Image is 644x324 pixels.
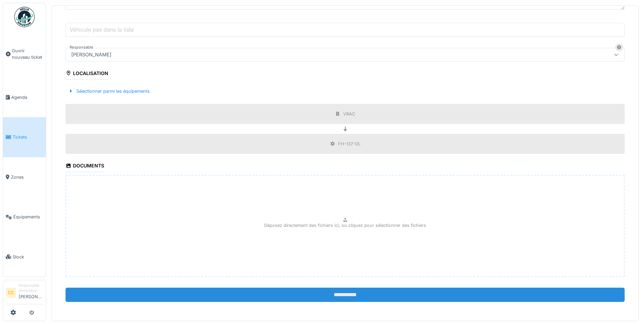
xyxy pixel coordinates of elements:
a: CC Responsable demandeur[PERSON_NAME] [6,283,43,304]
label: Véhicule pas dans la liste [68,25,135,34]
label: Responsable [68,44,95,50]
a: Zones [3,157,46,197]
span: Équipements [13,214,43,220]
div: FH-137-DL [338,141,361,147]
div: Localisation [66,68,108,80]
span: Ouvrir nouveau ticket [12,48,43,60]
li: CC [6,288,16,298]
li: [PERSON_NAME] [19,283,43,303]
a: Agenda [3,77,46,117]
div: Documents [66,161,104,172]
a: Stock [3,237,46,276]
p: Déposez directement des fichiers ici, ou cliquez pour sélectionner des fichiers [264,222,426,229]
div: [PERSON_NAME] [69,51,114,58]
div: Sélectionner parmi les équipements [66,87,152,96]
a: Tickets [3,117,46,157]
span: Stock [13,254,43,260]
div: VRAC [343,111,355,117]
a: Équipements [3,197,46,237]
img: Badge_color-CXgf-gQk.svg [14,7,35,27]
span: Tickets [13,134,43,140]
div: Responsable demandeur [19,283,43,293]
span: Zones [11,174,43,180]
a: Ouvrir nouveau ticket [3,31,46,77]
span: Agenda [11,94,43,101]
